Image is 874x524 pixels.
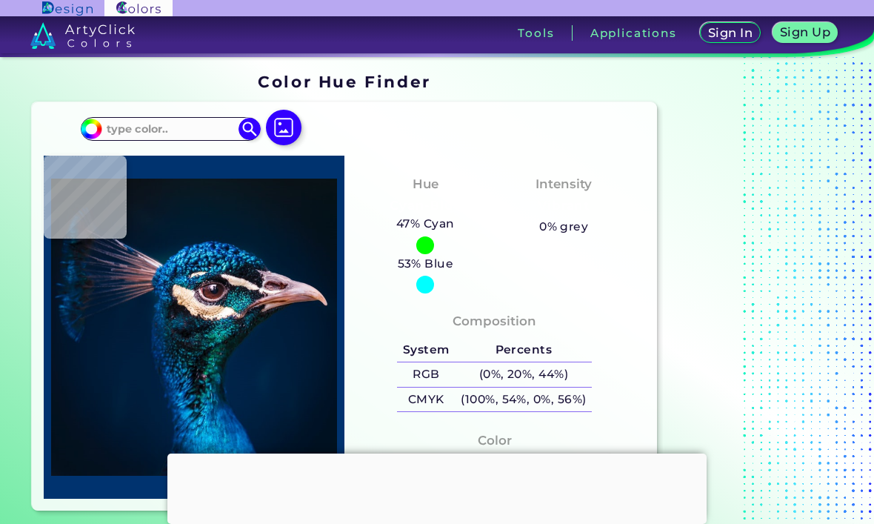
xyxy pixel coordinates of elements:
[710,27,750,39] h5: Sign In
[30,22,135,49] img: logo_artyclick_colors_white.svg
[397,338,455,362] h5: System
[397,388,455,412] h5: CMYK
[384,197,467,215] h3: Cyan-Blue
[238,118,261,140] img: icon search
[536,173,592,195] h4: Intensity
[775,24,834,42] a: Sign Up
[478,430,512,451] h4: Color
[51,163,337,491] img: img_pavlin.jpg
[782,27,828,38] h5: Sign Up
[167,454,707,520] iframe: Advertisement
[266,110,301,145] img: icon picture
[456,362,593,387] h5: (0%, 20%, 44%)
[42,1,92,16] img: ArtyClick Design logo
[413,173,438,195] h4: Hue
[397,362,455,387] h5: RGB
[539,217,588,236] h5: 0% grey
[392,254,459,273] h5: 53% Blue
[453,311,536,332] h4: Composition
[101,119,239,139] input: type color..
[258,70,430,93] h1: Color Hue Finder
[390,214,460,233] h5: 47% Cyan
[518,27,554,39] h3: Tools
[532,197,596,215] h3: Vibrant
[456,388,593,412] h5: (100%, 54%, 0%, 56%)
[456,338,593,362] h5: Percents
[590,27,677,39] h3: Applications
[703,24,758,42] a: Sign In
